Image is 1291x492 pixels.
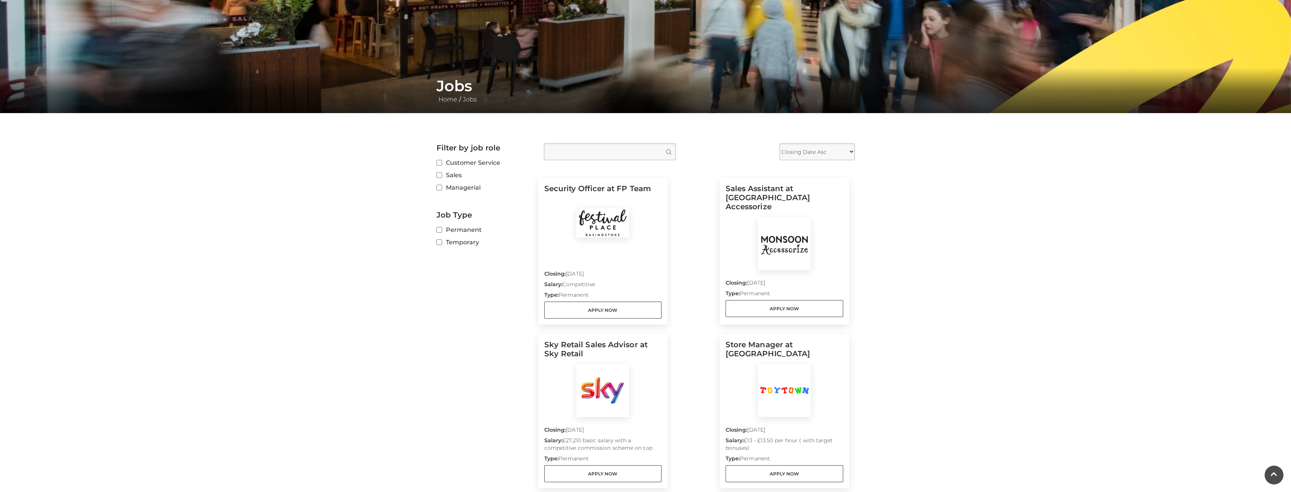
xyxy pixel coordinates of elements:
p: [DATE] [726,279,843,290]
strong: Type: [544,291,559,298]
label: Sales [436,170,533,180]
strong: Closing: [726,426,747,433]
p: £13 - £13.50 per hour ( with target bonuses) [726,437,843,455]
img: Monsoon [758,217,811,270]
h5: Security Officer at FP Team [544,184,662,208]
p: Permanent [544,455,662,465]
p: Permanent [544,291,662,302]
strong: Salary: [544,437,563,444]
h2: Job Type [436,210,533,219]
h1: Jobs [436,77,855,95]
h5: Sales Assistant at [GEOGRAPHIC_DATA] Accessorize [726,184,843,217]
label: Managerial [436,183,533,192]
p: [DATE] [544,426,662,437]
p: Permanent [726,290,843,300]
p: [DATE] [726,426,843,437]
strong: Type: [726,455,740,462]
strong: Salary: [726,437,744,444]
p: Competitive [544,280,662,291]
strong: Closing: [726,279,747,286]
a: Apply Now [544,465,662,482]
label: Customer Service [436,158,533,167]
h5: Store Manager at [GEOGRAPHIC_DATA] [726,340,843,364]
p: £27,210 basic salary with a competitive commission scheme on top [544,437,662,455]
h5: Sky Retail Sales Advisor at Sky Retail [544,340,662,364]
a: Apply Now [726,465,843,482]
strong: Closing: [544,426,566,433]
a: Apply Now [544,302,662,319]
p: Permanent [726,455,843,465]
a: Apply Now [726,300,843,317]
img: Sky Retail [576,364,629,417]
h2: Filter by job role [436,143,533,152]
div: / [431,77,861,104]
strong: Type: [544,455,559,462]
p: [DATE] [544,270,662,280]
a: Jobs [461,96,479,103]
img: Toy Town [758,364,811,417]
strong: Salary: [544,281,563,288]
img: Festival Place [576,208,629,238]
label: Permanent [436,225,533,235]
strong: Closing: [544,270,566,277]
a: Home [436,96,459,103]
strong: Type: [726,290,740,297]
label: Temporary [436,238,533,247]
